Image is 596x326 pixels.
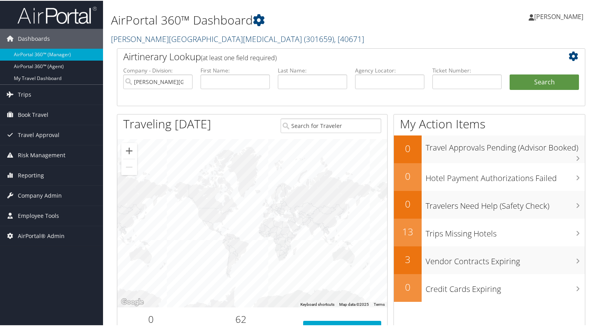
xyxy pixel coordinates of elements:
a: 0Hotel Payment Authorizations Failed [394,162,585,190]
h1: Traveling [DATE] [123,115,211,132]
span: [PERSON_NAME] [534,11,583,20]
span: Employee Tools [18,205,59,225]
img: Google [119,296,145,307]
a: Terms (opens in new tab) [374,301,385,306]
span: Map data ©2025 [339,301,369,306]
span: Company Admin [18,185,62,205]
span: Travel Approval [18,124,59,144]
span: ( 301659 ) [304,33,334,44]
h3: Trips Missing Hotels [426,223,585,238]
h2: 62 [191,312,291,325]
span: AirPortal® Admin [18,225,65,245]
span: Book Travel [18,104,48,124]
button: Zoom out [121,158,137,174]
h3: Vendor Contracts Expiring [426,251,585,266]
h2: 0 [394,169,422,182]
label: First Name: [201,66,270,74]
label: Last Name: [278,66,347,74]
input: Search for Traveler [281,118,381,132]
a: Open this area in Google Maps (opens a new window) [119,296,145,307]
span: Trips [18,84,31,104]
span: Dashboards [18,28,50,48]
a: [PERSON_NAME] [529,4,591,28]
a: 0Credit Cards Expiring [394,273,585,301]
span: , [ 40671 ] [334,33,364,44]
h2: 3 [394,252,422,265]
span: Reporting [18,165,44,185]
h2: 0 [394,141,422,154]
h3: Hotel Payment Authorizations Failed [426,168,585,183]
h3: Travel Approvals Pending (Advisor Booked) [426,137,585,153]
label: Ticket Number: [432,66,502,74]
a: 3Vendor Contracts Expiring [394,246,585,273]
a: 0Travel Approvals Pending (Advisor Booked) [394,135,585,162]
span: Risk Management [18,145,65,164]
h2: 0 [394,280,422,293]
span: (at least one field required) [201,53,277,61]
h3: Credit Cards Expiring [426,279,585,294]
h2: 13 [394,224,422,238]
button: Zoom in [121,142,137,158]
label: Company - Division: [123,66,193,74]
a: 13Trips Missing Hotels [394,218,585,246]
h2: Airtinerary Lookup [123,49,540,63]
label: Agency Locator: [355,66,424,74]
h1: My Action Items [394,115,585,132]
h3: Travelers Need Help (Safety Check) [426,196,585,211]
h2: 0 [123,312,179,325]
button: Search [510,74,579,90]
a: 0Travelers Need Help (Safety Check) [394,190,585,218]
h2: 0 [394,196,422,210]
h1: AirPortal 360™ Dashboard [111,11,431,28]
button: Keyboard shortcuts [300,301,334,307]
img: airportal-logo.png [17,5,97,24]
a: [PERSON_NAME][GEOGRAPHIC_DATA][MEDICAL_DATA] [111,33,364,44]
